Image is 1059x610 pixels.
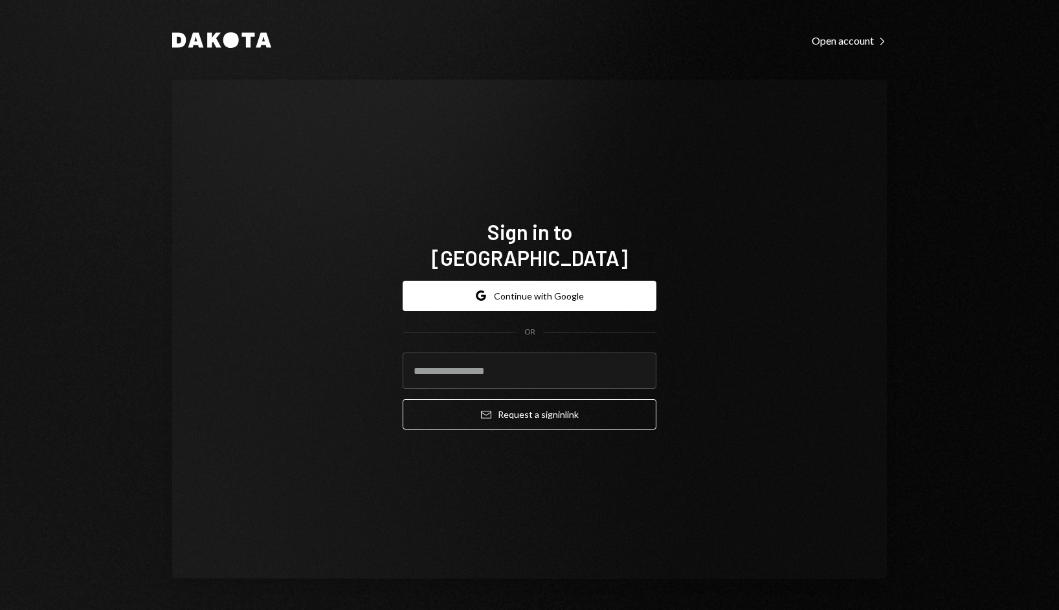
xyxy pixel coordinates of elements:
div: OR [524,327,535,338]
h1: Sign in to [GEOGRAPHIC_DATA] [403,219,656,270]
a: Open account [812,33,887,47]
button: Request a signinlink [403,399,656,430]
button: Continue with Google [403,281,656,311]
div: Open account [812,34,887,47]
